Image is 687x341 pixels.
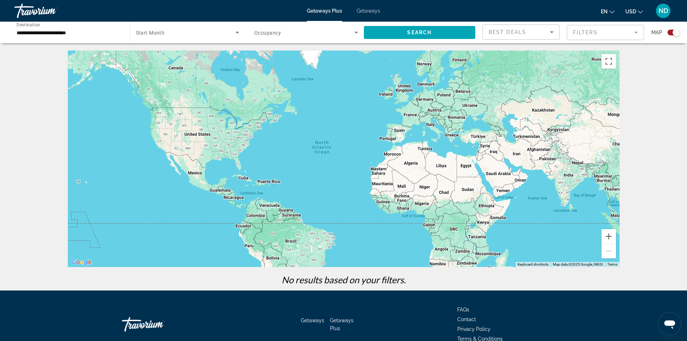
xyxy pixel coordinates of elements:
button: Zoom out [602,244,616,258]
span: USD [625,9,636,14]
span: Destination [17,22,40,27]
a: Open this area in Google Maps (opens a new window) [70,258,93,267]
span: Start Month [136,30,165,36]
button: User Menu [654,3,673,18]
a: Contact [457,316,476,322]
button: Zoom in [602,229,616,244]
p: No results based on your filters. [64,274,623,285]
span: Map data ©2025 Google, INEGI [553,262,603,266]
button: Toggle fullscreen view [602,54,616,69]
a: Getaways Plus [330,318,353,331]
a: Terms (opens in new tab) [607,262,617,266]
a: Travorium [14,1,87,20]
span: en [601,9,608,14]
button: Change language [601,6,615,17]
a: Privacy Policy [457,326,490,332]
span: Occupancy [254,30,281,36]
a: Getaways [357,8,380,14]
span: Search [407,30,432,35]
span: Map [651,27,662,38]
button: Filter [567,25,644,40]
mat-select: Sort by [489,28,554,36]
a: Getaways [301,318,324,323]
button: Search [364,26,476,39]
a: Getaways Plus [307,8,342,14]
span: Best Deals [489,29,526,35]
img: Google [70,258,93,267]
button: Keyboard shortcuts [518,262,549,267]
a: FAQs [457,307,469,312]
a: Travorium [122,314,194,335]
iframe: Button to launch messaging window [658,312,681,335]
button: Change currency [625,6,643,17]
span: ND [659,7,668,14]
